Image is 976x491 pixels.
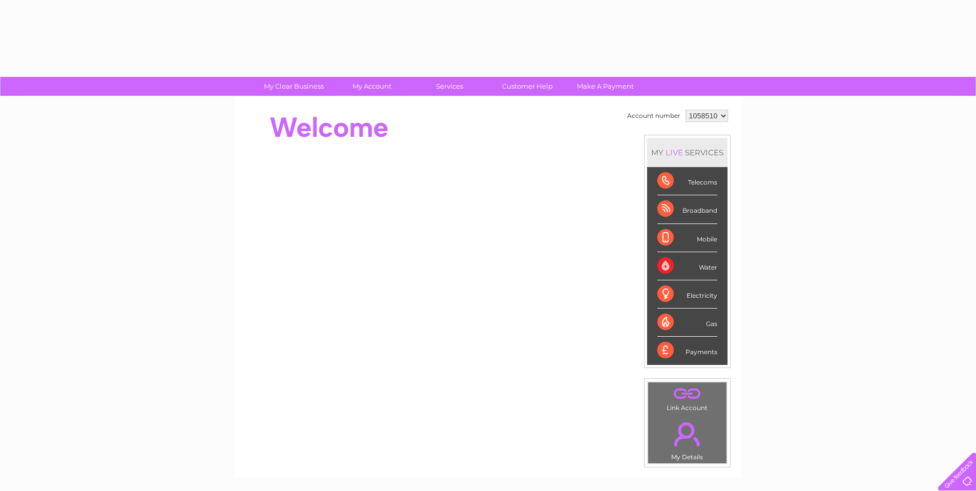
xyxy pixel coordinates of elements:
div: Water [657,252,717,280]
div: Payments [657,337,717,364]
div: MY SERVICES [647,138,728,167]
a: Make A Payment [563,77,648,96]
div: Electricity [657,280,717,309]
td: Link Account [648,382,727,414]
div: Mobile [657,224,717,252]
a: Services [407,77,492,96]
td: My Details [648,414,727,464]
div: LIVE [663,148,685,157]
a: My Clear Business [252,77,336,96]
a: . [651,385,724,403]
div: Gas [657,309,717,337]
div: Telecoms [657,167,717,195]
a: My Account [329,77,414,96]
a: . [651,416,724,452]
div: Broadband [657,195,717,223]
a: Customer Help [485,77,570,96]
td: Account number [625,107,683,125]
